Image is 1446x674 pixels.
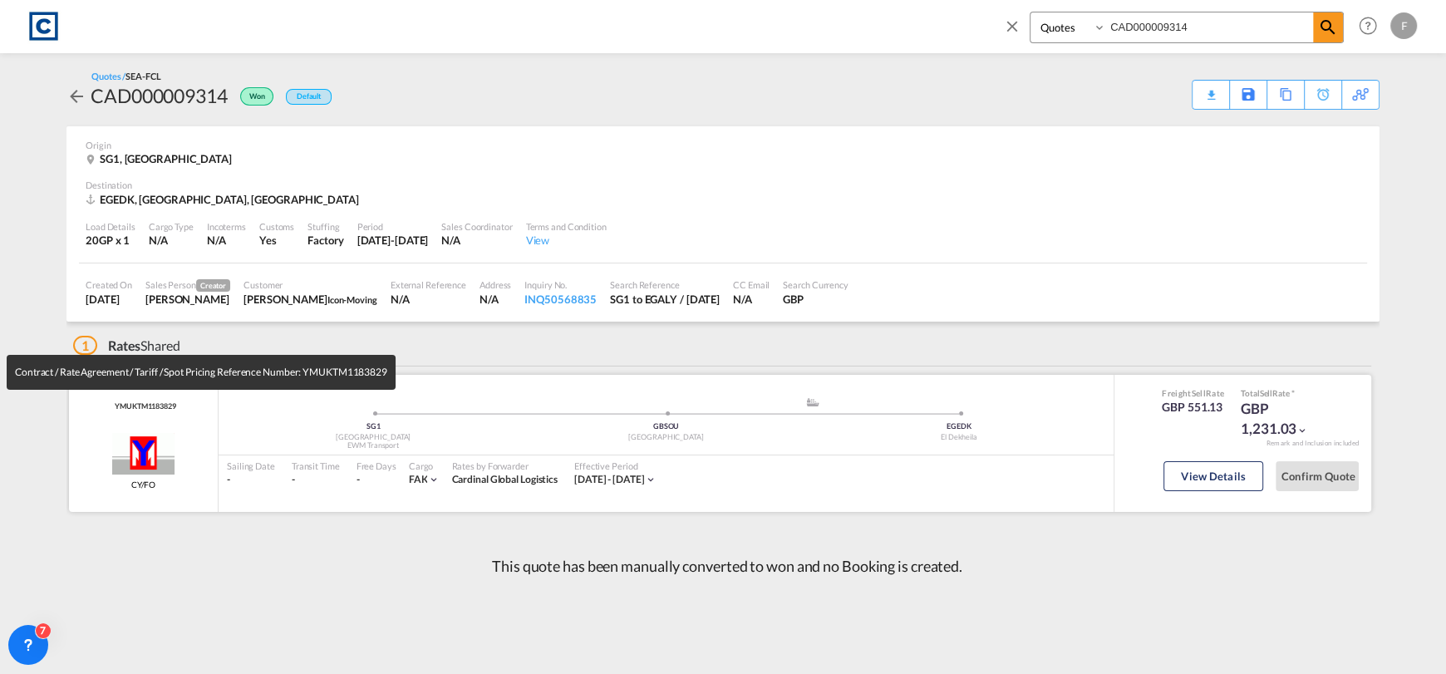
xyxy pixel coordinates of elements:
div: Terms and Condition [526,220,607,233]
p: This quote has been manually converted to won and no Booking is created. [484,556,962,577]
iframe: Chat [12,587,71,649]
div: Customs [259,220,294,233]
span: FAK [409,473,428,485]
span: Icon-Moving [327,294,377,305]
div: Contract / Rate Agreement / Tariff / Spot Pricing Reference Number: YMUKTM1183829 [111,401,176,412]
div: Destination [86,179,1360,191]
div: INQ50568835 [524,292,597,307]
div: Incoterms [207,220,246,233]
md-icon: icon-chevron-down [644,474,656,485]
span: Subject to Remarks [1290,388,1295,398]
div: GBP 1,231.03 [1241,399,1324,439]
div: Stuffing [307,220,343,233]
div: [GEOGRAPHIC_DATA] [227,432,519,443]
div: - [227,473,275,487]
button: Confirm Quote [1276,461,1359,491]
div: 13 Aug 2025 [86,292,132,307]
div: Inquiry No. [524,278,597,291]
div: Free Days [357,460,396,472]
img: 1fdb9190129311efbfaf67cbb4249bed.jpeg [25,7,62,45]
div: Address [480,278,511,291]
span: Rates [108,337,141,353]
div: F [1390,12,1417,39]
div: Total Rate [1241,387,1324,399]
div: [GEOGRAPHIC_DATA] [519,432,812,443]
span: YMUKTM1183829 [111,401,176,412]
div: Quotes /SEA-FCL [91,70,161,82]
div: Cargo [409,460,440,472]
span: SG1 [366,421,381,430]
div: CC Email [733,278,770,291]
div: - [292,473,340,487]
div: El Dekheila [813,432,1105,443]
div: Search Currency [783,278,848,291]
div: Sales Coordinator [441,220,512,233]
div: N/A [480,292,511,307]
div: Freight Rate [1162,387,1224,399]
div: Remark and Inclusion included [1253,439,1371,448]
div: Rates by Forwarder [451,460,558,472]
div: EGEDK, El Dekheila, Africa [86,192,363,207]
md-icon: icon-download [1201,83,1221,96]
div: Default [286,89,332,105]
md-icon: icon-arrow-left [66,86,86,106]
div: Period [357,220,429,233]
div: Shared [73,337,180,355]
div: Quote PDF is not available at this time [1201,81,1221,96]
div: Cardinal Global Logistics [451,473,558,487]
span: 1 [73,336,97,355]
span: Sell [1191,388,1205,398]
span: Won [249,91,269,107]
span: Cardinal Global Logistics [451,473,558,485]
div: Sales Person [145,278,230,292]
div: 31 Aug 2025 [357,233,429,248]
div: GBP 551.13 [1162,399,1224,416]
div: Cargo Type [149,220,194,233]
md-icon: icon-close [1003,17,1021,35]
div: N/A [733,292,770,307]
div: SG1 to EGALY / 13 Aug 2025 [610,292,720,307]
div: View [526,233,607,248]
span: SG1, [GEOGRAPHIC_DATA] [100,152,232,165]
span: SEA-FCL [125,71,160,81]
span: Creator [196,279,230,292]
div: Transit Time [292,460,340,472]
md-icon: assets/icons/custom/ship-fill.svg [803,398,823,406]
span: [DATE] - [DATE] [574,473,645,485]
div: CAD000009314 [91,82,228,109]
div: Load Details [86,220,135,233]
div: EGEDK [813,421,1105,432]
div: N/A [149,233,194,248]
span: CY/FO [131,479,156,490]
div: icon-arrow-left [66,82,91,109]
div: N/A [391,292,466,307]
div: GBP [783,292,848,307]
div: Lynsey Heaton [145,292,230,307]
img: Yang Ming Line [112,433,175,475]
div: Search Reference [610,278,720,291]
md-icon: icon-chevron-down [1296,425,1308,436]
div: Sailing Date [227,460,275,472]
div: Created On [86,278,132,291]
div: - [357,473,360,487]
div: 20GP x 1 [86,233,135,248]
md-icon: icon-chevron-down [427,474,439,485]
span: Help [1354,12,1382,40]
div: 01 Aug 2025 - 31 Aug 2025 [574,473,645,487]
div: Yes [259,233,294,248]
span: icon-magnify [1313,12,1343,42]
div: EWM Transport [227,440,519,451]
div: GBSOU [519,421,812,432]
div: Origin [86,139,1360,151]
div: External Reference [391,278,466,291]
div: Effective Period [574,460,657,472]
div: Help [1354,12,1390,42]
div: SG1, United Kingdom [86,151,236,166]
div: Sam Toole [243,292,377,307]
div: Won [228,82,278,109]
div: Factory Stuffing [307,233,343,248]
span: Sell [1260,388,1273,398]
input: Enter Quotation Number [1106,12,1313,42]
div: Customer [243,278,377,291]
